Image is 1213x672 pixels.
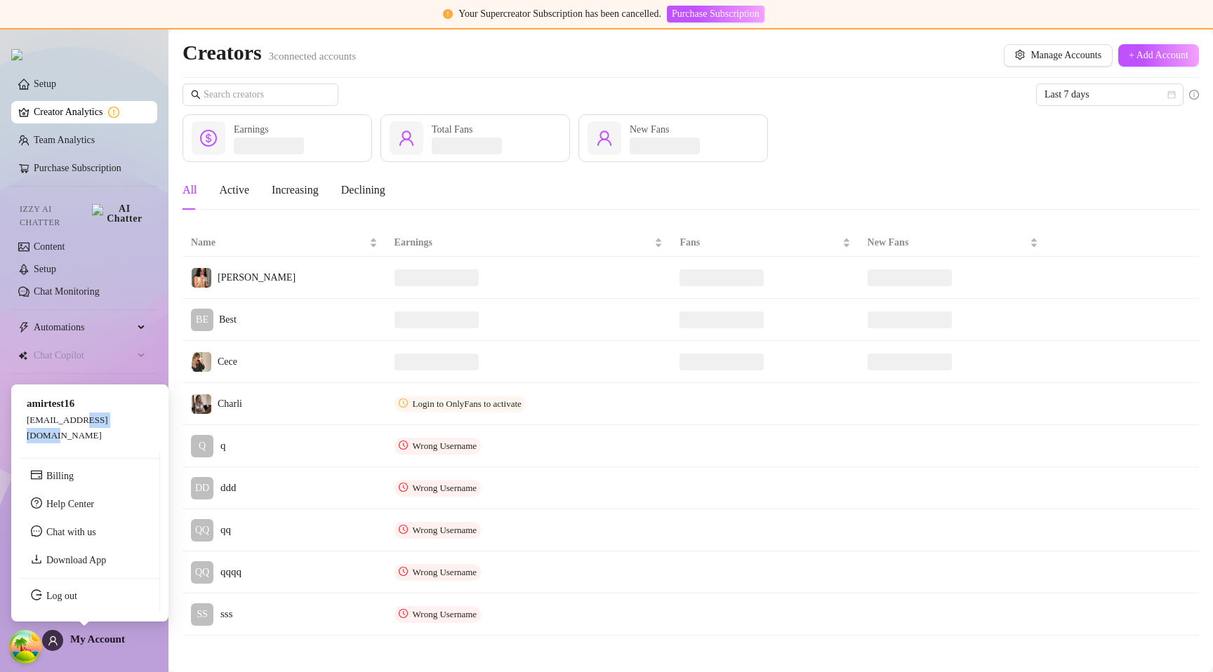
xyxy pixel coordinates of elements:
span: message [31,525,42,537]
span: Cece [218,356,237,367]
img: Chat Copilot [18,351,27,361]
span: Last 7 days [1045,84,1175,105]
span: info-circle [1189,90,1199,100]
span: Earnings [395,235,652,250]
span: Charli [218,398,242,409]
span: QQ [195,523,209,538]
span: sss [220,606,233,623]
span: search [191,90,201,100]
a: SSsss [191,603,378,626]
span: exclamation-circle [443,9,453,19]
img: Carmen [192,268,211,288]
img: AI Chatter [92,204,146,224]
a: Purchase Subscription [667,8,764,19]
span: Manage Accounts [1030,50,1101,61]
span: Chat with us [46,527,96,537]
span: clock-circle [399,483,408,492]
button: + Add Account [1118,44,1199,67]
img: Cece [192,352,211,372]
span: BE [196,312,208,328]
span: 3 connected accounts [269,51,357,62]
span: amirtest16 [27,398,74,409]
span: [EMAIL_ADDRESS][DOMAIN_NAME] [27,415,108,441]
a: Purchase Subscription [34,163,121,173]
a: Billing [46,471,74,481]
span: Your Supercreator Subscription has been cancelled. [458,8,661,19]
a: Setup [34,79,56,89]
div: All [183,182,197,199]
span: Purchase Subscription [672,8,760,20]
span: QQ [195,565,209,580]
button: Open Tanstack query devtools [11,633,39,661]
a: QQqqqq [191,561,378,584]
a: Team Analytics [34,135,95,145]
span: Wrong Username [413,483,477,493]
span: clock-circle [399,567,408,576]
span: clock-circle [399,525,408,534]
div: Increasing [272,182,319,199]
li: Log out [20,585,159,607]
a: Help Center [46,499,94,509]
span: + Add Account [1129,50,1188,61]
span: user [398,130,415,147]
span: clock-circle [399,398,408,408]
span: Chat Copilot [34,344,133,367]
div: Active [219,182,249,199]
button: Manage Accounts [1004,44,1113,67]
span: Izzy AI Chatter [20,203,86,229]
th: New Fans [859,229,1047,257]
span: Login to OnlyFans to activate [413,398,522,409]
a: Chat Monitoring [34,286,100,297]
span: qqqq [220,564,241,581]
span: Best [219,314,237,325]
li: Billing [20,465,159,488]
input: Search creators [204,87,319,102]
span: Automations [34,316,133,339]
span: setting [1015,50,1025,60]
span: q [220,438,226,455]
img: Charli [192,394,211,414]
a: Content [34,241,65,252]
span: My Account [70,633,125,645]
span: SS [197,607,208,622]
a: QQqq [191,519,378,542]
button: Purchase Subscription [667,6,764,22]
span: [PERSON_NAME] [218,272,296,283]
span: Total Fans [432,124,473,135]
span: clock-circle [399,609,408,618]
span: Q [199,438,206,454]
a: DDddd [191,477,378,499]
th: Earnings [386,229,672,257]
span: New Fans [630,124,669,135]
span: Wrong Username [413,441,477,451]
span: calendar [1167,90,1176,99]
a: Qq [191,435,378,457]
span: Wrong Username [413,609,477,619]
span: ddd [220,480,237,497]
a: Log out [46,591,77,601]
span: New Fans [868,235,1027,250]
img: logo.svg [11,49,22,60]
span: Earnings [234,124,269,135]
th: Fans [671,229,859,257]
span: dollar-circle [200,130,217,147]
span: Wrong Username [413,525,477,535]
span: Name [191,235,366,250]
th: Name [183,229,386,257]
span: thunderbolt [18,322,29,333]
span: user [48,636,58,646]
span: Wrong Username [413,567,477,577]
h2: Creators [183,39,356,66]
span: user [596,130,613,147]
span: qq [220,522,231,539]
a: Creator Analytics exclamation-circle [34,101,146,123]
span: clock-circle [399,441,408,450]
a: Setup [34,264,56,274]
a: Download App [46,555,106,565]
span: DD [195,481,209,496]
span: Fans [680,235,839,250]
div: Declining [341,182,385,199]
